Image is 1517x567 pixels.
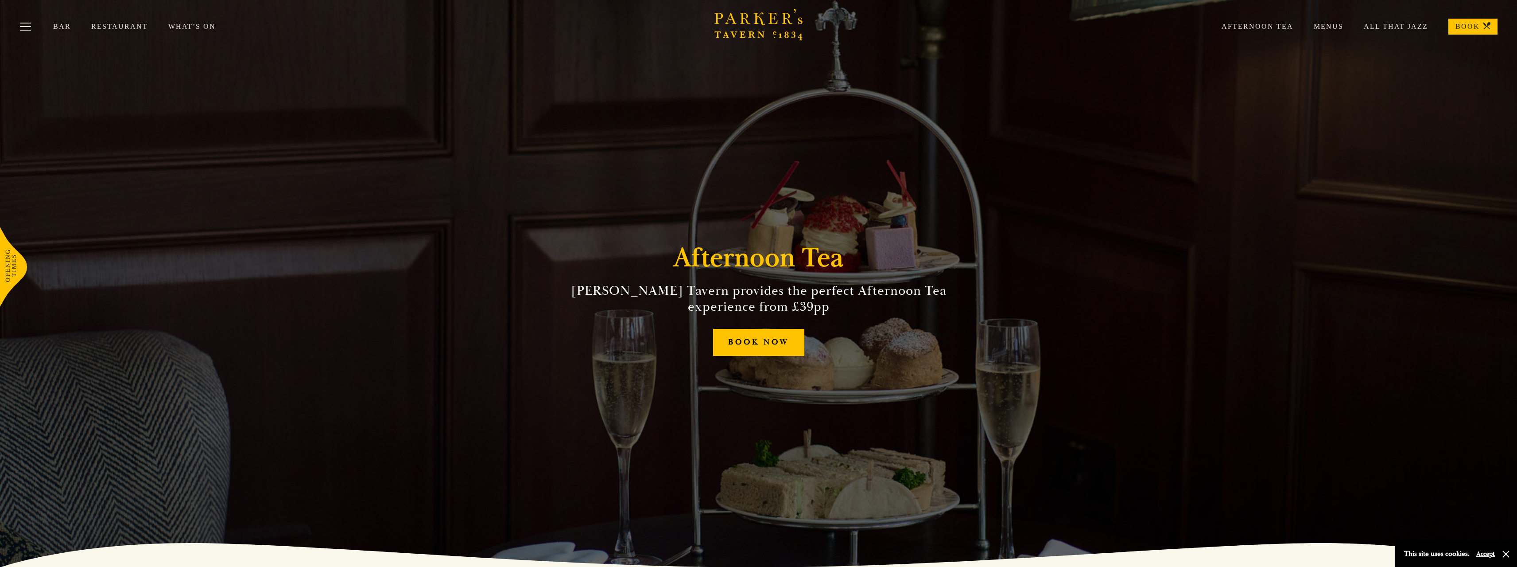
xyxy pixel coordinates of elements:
a: BOOK NOW [713,329,804,356]
button: Accept [1476,550,1495,558]
button: Close and accept [1501,550,1510,559]
h1: Afternoon Tea [674,242,844,274]
h2: [PERSON_NAME] Tavern provides the perfect Afternoon Tea experience from £39pp [557,283,961,315]
p: This site uses cookies. [1404,547,1470,560]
